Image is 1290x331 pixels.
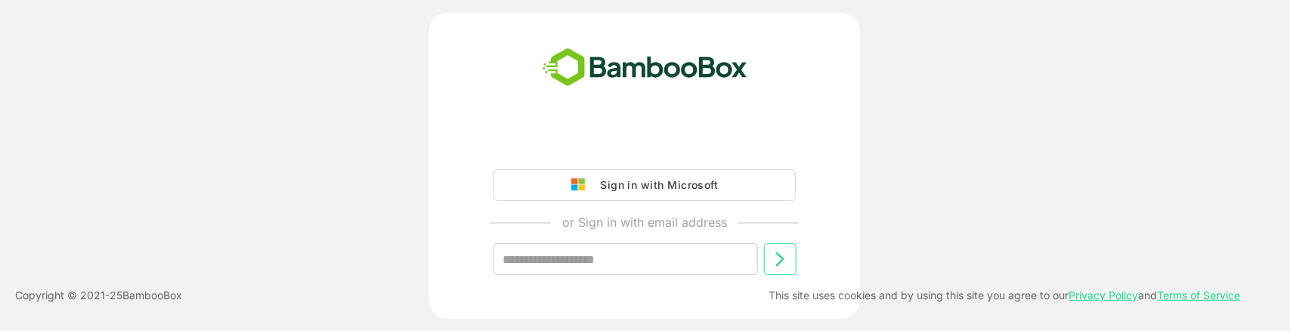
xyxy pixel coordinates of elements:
button: Sign in with Microsoft [493,169,796,201]
img: google [571,178,592,192]
img: bamboobox [534,43,756,93]
iframe: Sign in with Google Button [486,127,803,160]
a: Terms of Service [1158,289,1241,302]
a: Privacy Policy [1069,289,1139,302]
p: Copyright © 2021- 25 BambooBox [15,286,182,305]
div: Sign in with Microsoft [592,175,718,195]
p: or Sign in with email address [562,213,727,231]
p: This site uses cookies and by using this site you agree to our and [769,286,1241,305]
